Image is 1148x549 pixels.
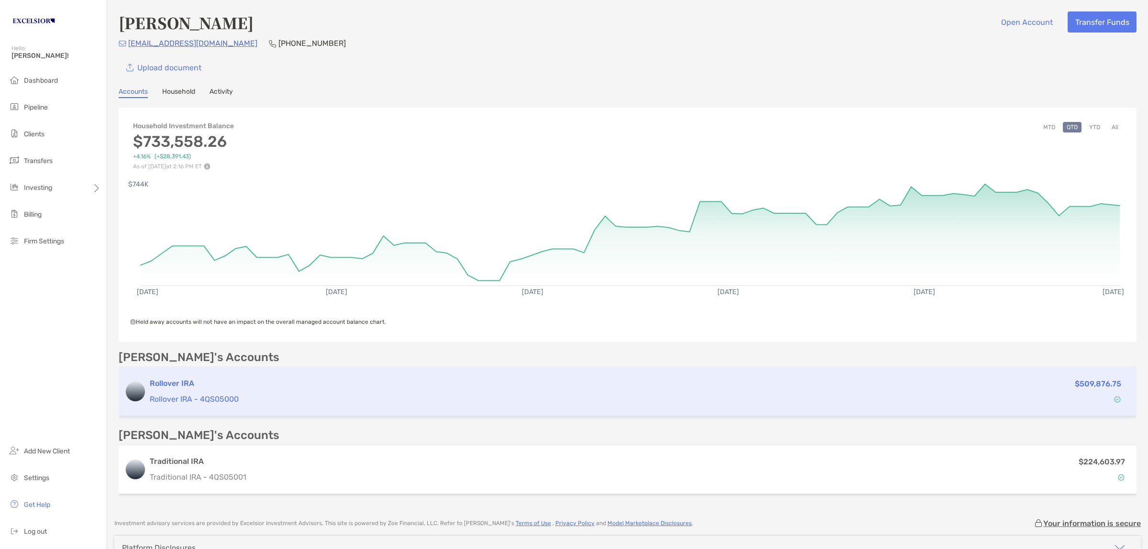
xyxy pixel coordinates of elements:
[24,527,47,536] span: Log out
[717,288,739,296] text: [DATE]
[1043,519,1141,528] p: Your information is secure
[1068,11,1137,33] button: Transfer Funds
[555,520,595,527] a: Privacy Policy
[24,77,58,85] span: Dashboard
[24,103,48,111] span: Pipeline
[150,378,941,389] h3: Rollover IRA
[24,237,64,245] span: Firm Settings
[269,40,276,47] img: Phone Icon
[24,474,49,482] span: Settings
[9,74,20,86] img: dashboard icon
[11,52,101,60] span: [PERSON_NAME]!
[9,525,20,537] img: logout icon
[128,180,149,188] text: $744K
[1118,474,1125,481] img: Account Status icon
[114,520,693,527] p: Investment advisory services are provided by Excelsior Investment Advisors . This site is powered...
[119,88,148,98] a: Accounts
[119,429,279,441] p: [PERSON_NAME]'s Accounts
[24,184,52,192] span: Investing
[1103,288,1124,296] text: [DATE]
[133,163,234,170] p: As of [DATE] at 2:16 PM ET
[914,288,935,296] text: [DATE]
[204,163,210,170] img: Performance Info
[119,57,209,78] a: Upload document
[1075,378,1121,390] p: $509,876.75
[133,153,151,160] span: +4.16%
[9,128,20,139] img: clients icon
[119,351,279,363] p: [PERSON_NAME]'s Accounts
[1108,122,1122,132] button: All
[278,37,346,49] p: [PHONE_NUMBER]
[126,460,145,479] img: logo account
[126,382,145,401] img: logo account
[155,153,191,160] span: (+$28,391.43)
[993,11,1060,33] button: Open Account
[126,64,133,72] img: button icon
[9,208,20,220] img: billing icon
[516,520,551,527] a: Terms of Use
[9,472,20,483] img: settings icon
[137,288,158,296] text: [DATE]
[1079,456,1125,468] p: $224,603.97
[24,501,50,509] span: Get Help
[9,154,20,166] img: transfers icon
[9,498,20,510] img: get-help icon
[522,288,543,296] text: [DATE]
[24,210,42,219] span: Billing
[1085,122,1104,132] button: YTD
[9,445,20,456] img: add_new_client icon
[9,101,20,112] img: pipeline icon
[133,122,234,130] h4: Household Investment Balance
[150,471,246,483] p: Traditional IRA - 4QS05001
[24,130,44,138] span: Clients
[1039,122,1059,132] button: MTD
[24,447,70,455] span: Add New Client
[9,235,20,246] img: firm-settings icon
[130,318,386,325] span: Held away accounts will not have an impact on the overall managed account balance chart.
[128,37,257,49] p: [EMAIL_ADDRESS][DOMAIN_NAME]
[607,520,692,527] a: Model Marketplace Disclosures
[133,132,234,151] h3: $733,558.26
[326,288,347,296] text: [DATE]
[1063,122,1082,132] button: QTD
[150,393,941,405] p: Rollover IRA - 4QS05000
[119,41,126,46] img: Email Icon
[24,157,53,165] span: Transfers
[162,88,195,98] a: Household
[210,88,233,98] a: Activity
[9,181,20,193] img: investing icon
[150,456,246,467] h3: Traditional IRA
[119,11,254,33] h4: [PERSON_NAME]
[11,4,56,38] img: Zoe Logo
[1114,396,1121,403] img: Account Status icon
